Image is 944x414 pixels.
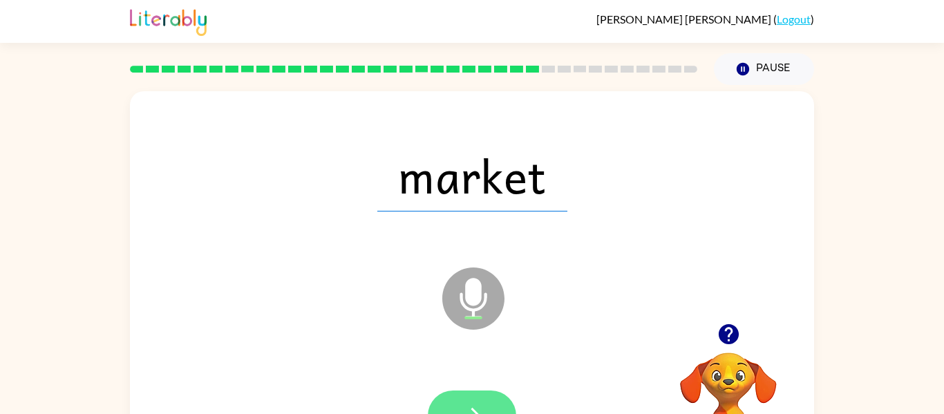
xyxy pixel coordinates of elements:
img: Literably [130,6,207,36]
button: Pause [714,53,814,85]
div: ( ) [596,12,814,26]
span: [PERSON_NAME] [PERSON_NAME] [596,12,773,26]
span: market [377,140,567,211]
a: Logout [777,12,811,26]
